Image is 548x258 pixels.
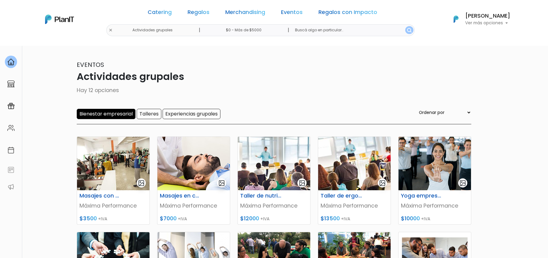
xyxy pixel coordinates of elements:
span: $10000 [401,215,420,222]
h6: Yoga empresarial [397,193,447,199]
p: Máxima Performance [79,202,147,210]
a: gallery-light Taller de nutrición Máxima Performance $12000 +IVA [237,136,311,225]
img: partners-52edf745621dab592f3b2c58e3bca9d71375a7ef29c3b500c9f145b62cc070d4.svg [7,183,15,191]
img: thumb_masaje_camilla.jpg [157,137,230,190]
img: campaigns-02234683943229c281be62815700db0a1741e53638e28bf9629b52c665b00959.svg [7,102,15,110]
img: marketplace-4ceaa7011d94191e9ded77b95e3339b90024bf715f7c57f8cf31f2d8c509eaba.svg [7,80,15,88]
a: Eventos [281,10,303,17]
span: $3500 [79,215,97,222]
p: Hay 12 opciones [77,86,471,94]
a: gallery-light Masajes con pelota Reflex Máxima Performance $3500 +IVA [77,136,150,225]
input: Bienestar empresarial [77,109,135,119]
img: thumb_yoga.jpg [399,137,471,190]
h6: [PERSON_NAME] [465,13,510,19]
span: +IVA [98,216,107,222]
a: gallery-light Yoga empresarial Máxima Performance $10000 +IVA [398,136,471,225]
img: feedback-78b5a0c8f98aac82b08bfc38622c3050aee476f2c9584af64705fc4e61158814.svg [7,166,15,174]
span: +IVA [260,216,269,222]
p: | [199,26,200,34]
input: Buscá algo en particular.. [290,24,415,36]
span: +IVA [341,216,350,222]
img: PlanIt Logo [449,12,463,26]
a: Regalos [188,10,209,17]
img: people-662611757002400ad9ed0e3c099ab2801c6687ba6c219adb57efc949bc21e19d.svg [7,124,15,132]
input: Experiencias grupales [163,109,220,119]
h6: Masajes con pelota Reflex [76,193,126,199]
button: PlanIt Logo [PERSON_NAME] Ver más opciones [446,11,510,27]
p: Eventos [77,60,471,69]
p: Actividades grupales [77,69,471,84]
p: Máxima Performance [401,202,469,210]
a: Merchandising [225,10,265,17]
span: +IVA [178,216,187,222]
p: | [288,26,289,34]
a: Catering [148,10,172,17]
img: calendar-87d922413cdce8b2cf7b7f5f62616a5cf9e4887200fb71536465627b3292af00.svg [7,146,15,154]
h6: Taller de ergonomía [317,193,367,199]
img: gallery-light [459,180,466,187]
img: gallery-light [379,180,386,187]
a: gallery-light Masajes en camilla Máxima Performance $7000 +IVA [157,136,230,225]
img: thumb_Taller_nutrici%C3%B3n.jpg [238,137,310,190]
h6: Taller de nutrición [237,193,286,199]
img: home-e721727adea9d79c4d83392d1f703f7f8bce08238fde08b1acbfd93340b81755.svg [7,58,15,66]
p: Máxima Performance [160,202,227,210]
span: +IVA [421,216,430,222]
img: gallery-light [138,180,145,187]
span: $12000 [240,215,259,222]
img: thumb_ejercicio-empresa.jpeg [77,137,149,190]
img: gallery-light [218,180,225,187]
span: $7000 [160,215,177,222]
img: thumb_Taller.jpg [318,137,391,190]
span: $13500 [321,215,340,222]
a: gallery-light Taller de ergonomía Máxima Performance $13500 +IVA [318,136,391,225]
p: Máxima Performance [240,202,308,210]
p: Máxima Performance [321,202,388,210]
input: Talleres [137,109,161,119]
img: gallery-light [299,180,306,187]
img: close-6986928ebcb1d6c9903e3b54e860dbc4d054630f23adef3a32610726dff6a82b.svg [109,28,113,32]
h6: Masajes en camilla [156,193,206,199]
img: search_button-432b6d5273f82d61273b3651a40e1bd1b912527efae98b1b7a1b2c0702e16a8d.svg [407,28,412,33]
img: PlanIt Logo [45,15,74,24]
a: Regalos con Impacto [318,10,377,17]
p: Ver más opciones [465,21,510,25]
